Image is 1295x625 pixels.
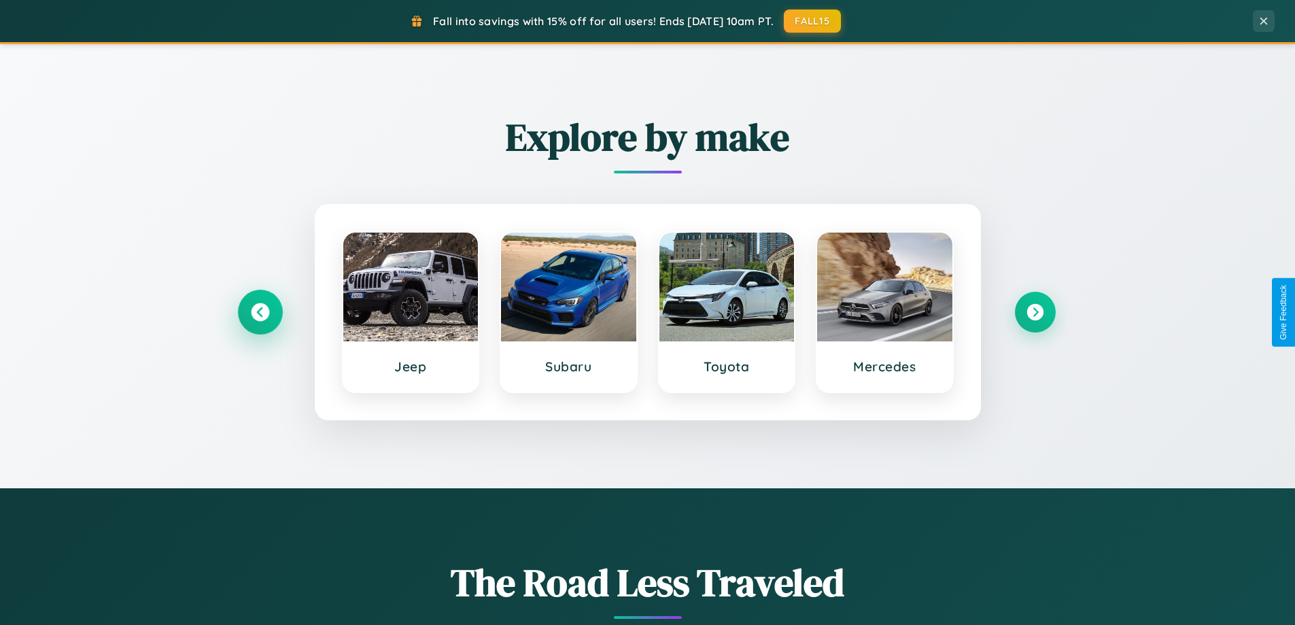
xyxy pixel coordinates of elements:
h3: Mercedes [831,358,939,375]
h1: The Road Less Traveled [240,556,1056,609]
h3: Jeep [357,358,465,375]
button: FALL15 [784,10,841,33]
span: Fall into savings with 15% off for all users! Ends [DATE] 10am PT. [433,14,774,28]
h3: Subaru [515,358,623,375]
h2: Explore by make [240,111,1056,163]
h3: Toyota [673,358,781,375]
div: Give Feedback [1279,285,1288,340]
